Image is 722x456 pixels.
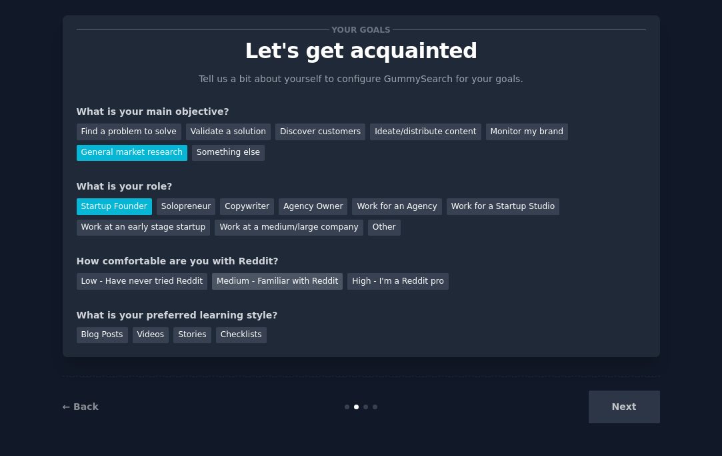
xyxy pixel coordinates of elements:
[77,145,188,162] div: General market research
[329,23,393,37] span: Your goals
[352,198,441,215] div: Work for an Agency
[77,198,152,215] div: Startup Founder
[77,180,646,194] div: What is your role?
[275,124,365,140] div: Discover customers
[77,308,646,322] div: What is your preferred learning style?
[193,72,529,86] p: Tell us a bit about yourself to configure GummySearch for your goals.
[368,220,401,236] div: Other
[447,198,559,215] div: Work for a Startup Studio
[370,124,481,140] div: Ideate/distribute content
[133,327,169,344] div: Videos
[486,124,568,140] div: Monitor my brand
[63,401,99,412] a: ← Back
[192,145,265,162] div: Something else
[215,220,363,236] div: Work at a medium/large company
[157,198,215,215] div: Solopreneur
[77,105,646,119] div: What is your main objective?
[77,327,128,344] div: Blog Posts
[186,124,271,140] div: Validate a solution
[279,198,347,215] div: Agency Owner
[220,198,274,215] div: Copywriter
[77,220,211,236] div: Work at an early stage startup
[212,273,343,290] div: Medium - Familiar with Reddit
[77,273,207,290] div: Low - Have never tried Reddit
[77,124,181,140] div: Find a problem to solve
[173,327,211,344] div: Stories
[77,39,646,63] p: Let's get acquainted
[347,273,449,290] div: High - I'm a Reddit pro
[77,254,646,268] div: How comfortable are you with Reddit?
[216,327,267,344] div: Checklists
